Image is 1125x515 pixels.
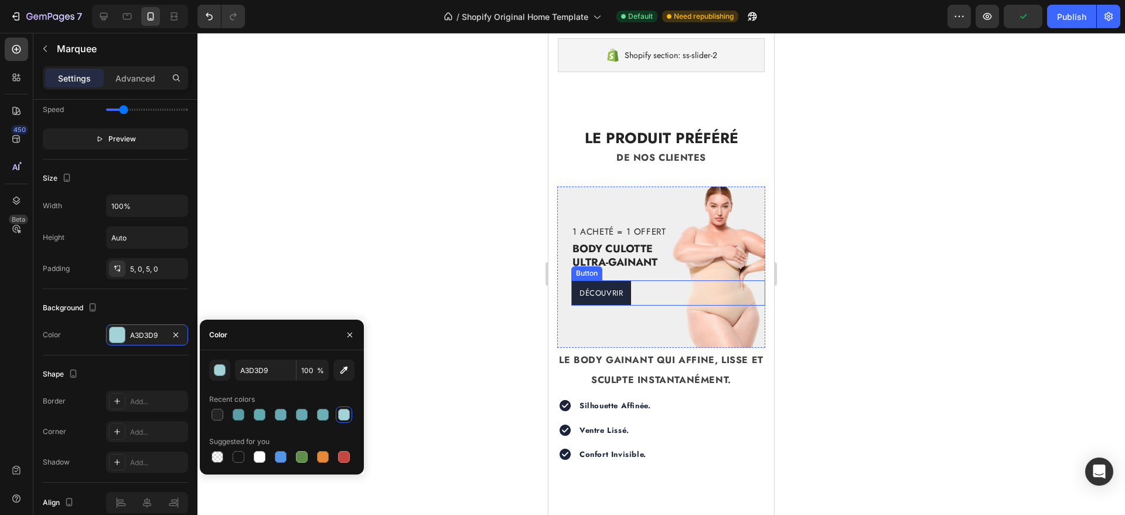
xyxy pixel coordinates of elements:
div: Speed [43,104,64,115]
div: Color [209,330,227,340]
div: Size [43,171,74,187]
div: Suggested for you [209,436,270,447]
div: Undo/Redo [197,5,245,28]
button: Publish [1047,5,1096,28]
div: Padding [43,263,70,274]
p: Advanced [115,72,155,84]
div: Shape [43,367,80,382]
div: Border [43,396,66,406]
p: Settings [58,72,91,84]
div: Open Intercom Messenger [1085,458,1113,486]
div: 5, 0, 5, 0 [130,264,185,275]
p: 7 [77,9,82,23]
div: Shadow [43,457,70,467]
span: Default [628,11,653,22]
input: Auto [107,227,187,248]
span: / [456,11,459,23]
div: A3D3D9 [130,330,164,341]
span: Preview [108,133,136,145]
button: Preview [43,128,188,150]
div: Color [43,330,61,340]
div: Add... [130,458,185,468]
div: Add... [130,397,185,407]
div: Corner [43,426,66,437]
div: Background [43,300,100,316]
div: Align [43,495,76,511]
input: Eg: FFFFFF [235,360,296,381]
p: Marquee [57,42,183,56]
div: Height [43,232,64,243]
span: Need republishing [674,11,734,22]
button: 7 [5,5,87,28]
input: Auto [107,195,187,216]
iframe: Design area [548,33,774,515]
span: % [317,365,324,376]
div: Publish [1057,11,1086,23]
div: Add... [130,427,185,438]
div: Beta [9,215,28,224]
div: Width [43,201,62,211]
div: 450 [11,125,28,134]
div: Recent colors [209,394,255,405]
span: Shopify Original Home Template [462,11,588,23]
